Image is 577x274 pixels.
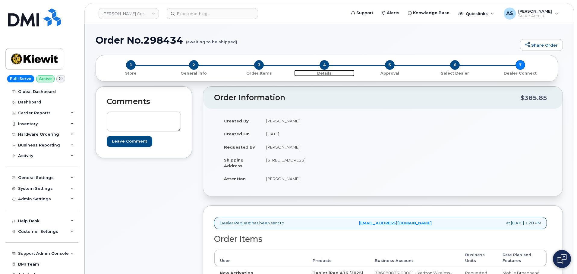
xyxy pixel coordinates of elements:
strong: Created On [224,131,250,136]
strong: Requested By [224,145,255,149]
a: 6 Select Dealer [422,70,488,76]
p: Store [103,71,159,76]
div: Dealer Request has been sent to at [DATE] 1:20 PM [214,217,547,229]
td: [DATE] [261,127,378,140]
th: Business Account [369,250,460,266]
strong: Created By [224,119,249,123]
p: General Info [164,71,224,76]
span: 2 [189,60,199,70]
a: 1 Store [101,70,161,76]
h2: Order Information [214,94,520,102]
th: Business Units [460,250,497,266]
input: Leave Comment [107,136,152,147]
span: 6 [450,60,460,70]
a: [EMAIL_ADDRESS][DOMAIN_NAME] [359,220,432,226]
p: Select Dealer [425,71,485,76]
th: User [214,250,307,266]
a: 4 Details [292,70,357,76]
td: [PERSON_NAME] [261,140,378,154]
a: Share Order [520,39,563,51]
th: Rate Plan and Features [497,250,547,266]
td: [PERSON_NAME] [261,172,378,185]
td: [STREET_ADDRESS] [261,153,378,172]
p: Approval [359,71,420,76]
span: 3 [254,60,264,70]
td: [PERSON_NAME] [261,114,378,128]
p: Details [294,71,355,76]
span: 1 [126,60,136,70]
a: 2 General Info [161,70,227,76]
th: Products [307,250,369,266]
span: 4 [320,60,329,70]
h2: Comments [107,97,181,106]
h2: Order Items [214,235,547,244]
a: 3 Order Items [226,70,292,76]
strong: Attention [224,176,246,181]
div: $385.85 [520,92,547,103]
img: Open chat [557,254,567,264]
strong: Shipping Address [224,158,244,168]
h1: Order No.298434 [96,35,517,45]
a: 5 Approval [357,70,422,76]
p: Order Items [229,71,289,76]
span: 5 [385,60,395,70]
small: (awaiting to be shipped) [186,35,237,44]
